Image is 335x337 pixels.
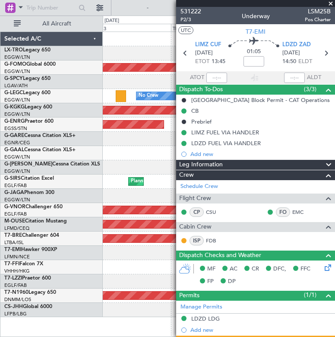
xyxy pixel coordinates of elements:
[4,282,27,289] a: EGLF/FAB
[190,207,204,217] div: CP
[191,315,220,322] div: LDZD LDG
[179,160,223,170] span: Leg Information
[179,291,199,301] span: Permits
[191,107,199,114] div: CB
[195,57,209,66] span: ETOT
[191,118,212,125] div: Prebrief
[246,27,265,36] span: T7-EMI
[190,236,204,245] div: ISP
[4,154,30,160] a: EGGW/LTN
[4,176,21,181] span: G-SIRS
[4,119,54,124] a: G-ENRGPraetor 600
[22,21,91,27] span: All Aircraft
[190,73,204,82] span: ATOT
[4,147,76,153] a: G-GAALCessna Citation XLS+
[195,49,213,57] span: [DATE]
[4,90,23,95] span: G-LEGC
[4,162,52,167] span: G-[PERSON_NAME]
[88,24,171,32] div: Wed 13
[4,304,52,309] a: CS-JHHGlobal 6000
[190,150,331,158] div: Add new
[4,62,26,67] span: G-FOMO
[4,176,54,181] a: G-SIRSCitation Excel
[26,1,76,14] input: Trip Number
[191,140,261,147] div: LDZD FUEL VIA HANDLER
[4,48,51,53] a: LX-TROLegacy 650
[4,276,22,281] span: T7-LZZI
[4,311,27,317] a: LFPB/LBG
[4,62,56,67] a: G-FOMOGlobal 6000
[228,277,236,286] span: DP
[4,90,51,95] a: G-LEGCLegacy 600
[179,194,211,203] span: Flight Crew
[206,73,227,83] input: --:--
[206,237,225,245] a: FDB
[4,119,25,124] span: G-ENRG
[4,197,30,203] a: EGGW/LTN
[179,222,212,232] span: Cabin Crew
[4,133,24,138] span: G-GARE
[179,251,261,261] span: Dispatch Checks and Weather
[4,182,27,189] a: EGLF/FAB
[292,208,312,216] a: EMC
[4,290,28,295] span: T7-N1960
[9,17,94,31] button: All Aircraft
[242,12,270,21] div: Underway
[304,85,316,94] span: (3/3)
[4,111,30,118] a: EGGW/LTN
[4,125,27,132] a: EGSS/STN
[4,76,51,81] a: G-SPCYLegacy 650
[4,162,100,167] a: G-[PERSON_NAME]Cessna Citation XLS
[252,265,259,273] span: CR
[4,48,23,53] span: LX-TRO
[4,219,67,224] a: M-OUSECitation Mustang
[207,265,215,273] span: MF
[171,24,254,32] div: Thu 14
[4,304,23,309] span: CS-JHH
[4,211,27,217] a: EGLF/FAB
[4,105,52,110] a: G-KGKGLegacy 600
[230,265,237,273] span: AC
[276,207,290,217] div: FO
[305,16,331,23] span: Pos Charter
[4,225,29,232] a: LFMD/CEQ
[4,239,24,246] a: LTBA/ISL
[4,276,51,281] a: T7-LZZIPraetor 600
[104,17,119,25] div: [DATE]
[212,57,225,66] span: 13:45
[304,290,316,299] span: (1/1)
[282,49,300,57] span: [DATE]
[4,147,24,153] span: G-GAAL
[4,247,21,252] span: T7-EMI
[4,290,56,295] a: T7-N1960Legacy 650
[4,296,31,303] a: DNMM/LOS
[179,85,223,95] span: Dispatch To-Dos
[178,26,193,34] button: UTC
[4,254,30,260] a: LFMN/NCE
[4,54,30,60] a: EGGW/LTN
[300,265,310,273] span: FFC
[190,326,331,334] div: Add new
[180,182,218,191] a: Schedule Crew
[4,204,63,210] a: G-VNORChallenger 650
[4,83,28,89] a: LGAV/ATH
[191,129,259,136] div: LIMZ FUEL VIA HANDLER
[4,219,25,224] span: M-OUSE
[4,268,30,274] a: VHHH/HKG
[298,57,312,66] span: ELDT
[4,204,25,210] span: G-VNOR
[180,16,201,23] span: P2/3
[4,233,59,238] a: T7-BREChallenger 604
[247,48,261,56] span: 01:05
[4,190,24,195] span: G-JAGA
[4,97,30,103] a: EGGW/LTN
[180,303,222,312] a: Manage Permits
[273,265,286,273] span: DFC,
[4,68,30,75] a: EGGW/LTN
[139,89,158,102] div: No Crew
[4,261,19,267] span: T7-FFI
[4,233,22,238] span: T7-BRE
[180,7,201,16] span: 531222
[4,168,30,175] a: EGGW/LTN
[4,105,25,110] span: G-KGKG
